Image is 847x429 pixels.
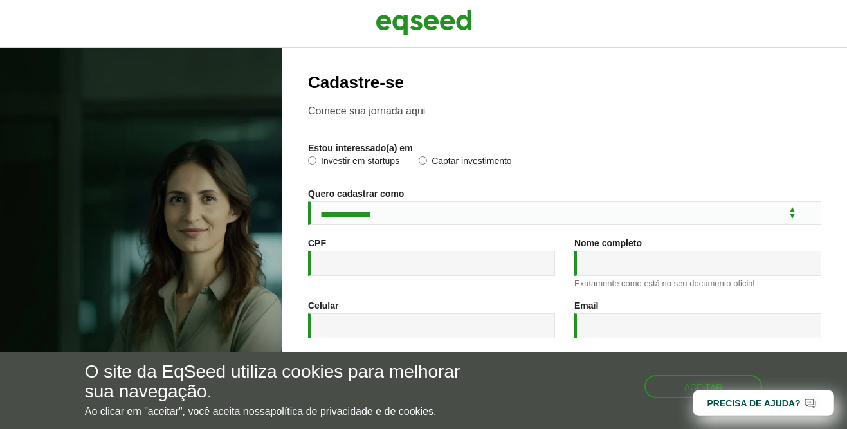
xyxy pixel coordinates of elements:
[308,73,821,92] h2: Cadastre-se
[308,143,413,152] label: Estou interessado(a) em
[419,156,427,165] input: Captar investimento
[308,156,399,169] label: Investir em startups
[574,239,642,248] label: Nome completo
[85,405,491,417] p: Ao clicar em "aceitar", você aceita nossa .
[574,279,821,288] div: Exatamente como está no seu documento oficial
[574,352,660,361] label: Confirme sua senha
[85,362,491,402] h5: O site da EqSeed utiliza cookies para melhorar sua navegação.
[308,239,326,248] label: CPF
[308,301,338,310] label: Celular
[271,406,434,417] a: política de privacidade e de cookies
[308,352,335,361] label: Senha
[644,375,763,398] button: Aceitar
[308,189,404,198] label: Quero cadastrar como
[308,105,821,117] p: Comece sua jornada aqui
[308,156,316,165] input: Investir em startups
[419,156,512,169] label: Captar investimento
[376,6,472,39] img: EqSeed Logo
[574,301,598,310] label: Email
